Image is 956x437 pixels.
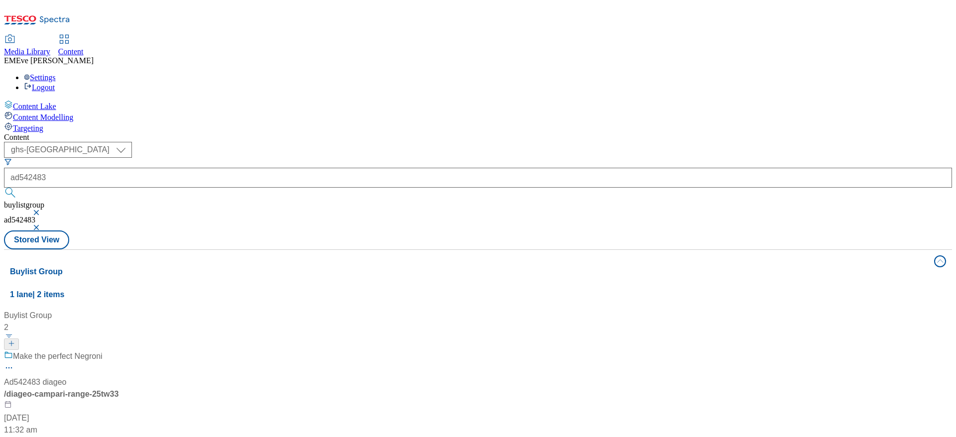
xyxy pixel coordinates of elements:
div: Make the perfect Negroni [13,350,103,362]
a: Settings [24,73,56,82]
span: Content Modelling [13,113,73,121]
div: Buylist Group [4,310,128,322]
span: / diageo-campari-range-25tw33 [4,390,119,398]
span: buylistgroup [4,201,44,209]
a: Logout [24,83,55,92]
div: Ad542483 diageo [4,376,66,388]
a: Media Library [4,35,50,56]
span: 1 lane | 2 items [10,290,64,299]
input: Search [4,168,952,188]
button: Buylist Group1 lane| 2 items [4,250,952,306]
a: Content [58,35,84,56]
h4: Buylist Group [10,266,928,278]
div: [DATE] [4,412,128,424]
svg: Search Filters [4,158,12,166]
a: Content Modelling [4,111,952,122]
a: Content Lake [4,100,952,111]
span: Content Lake [13,102,56,110]
span: Content [58,47,84,56]
button: Stored View [4,230,69,249]
span: Eve [PERSON_NAME] [16,56,94,65]
span: ad542483 [4,216,35,224]
div: 2 [4,322,128,333]
a: Targeting [4,122,952,133]
div: 11:32 am [4,424,128,436]
span: EM [4,56,16,65]
div: Content [4,133,952,142]
span: Targeting [13,124,43,132]
span: Media Library [4,47,50,56]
